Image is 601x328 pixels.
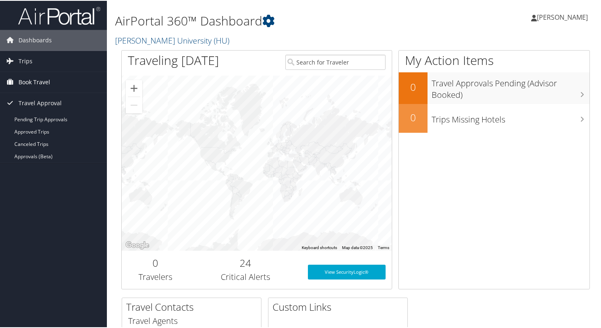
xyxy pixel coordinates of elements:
h2: 24 [195,255,296,269]
h2: Custom Links [273,299,407,313]
span: Trips [18,50,32,71]
span: Travel Approval [18,92,62,113]
span: Book Travel [18,71,50,92]
h3: Travel Agents [128,314,255,326]
a: [PERSON_NAME] [531,4,596,29]
h1: AirPortal 360™ Dashboard [115,12,436,29]
h2: 0 [399,79,428,93]
button: Zoom out [126,96,142,113]
h3: Travel Approvals Pending (Advisor Booked) [432,73,589,100]
a: [PERSON_NAME] University (HU) [115,34,231,45]
h2: 0 [128,255,183,269]
a: 0Trips Missing Hotels [399,103,589,132]
img: Google [124,239,151,250]
a: Terms (opens in new tab) [378,245,389,249]
h3: Travelers [128,270,183,282]
a: 0Travel Approvals Pending (Advisor Booked) [399,72,589,103]
a: View SecurityLogic® [308,264,386,279]
button: Zoom in [126,79,142,96]
a: Open this area in Google Maps (opens a new window) [124,239,151,250]
img: airportal-logo.png [18,5,100,25]
span: Dashboards [18,29,52,50]
h3: Trips Missing Hotels [432,109,589,125]
input: Search for Traveler [285,54,386,69]
h1: Traveling [DATE] [128,51,219,68]
h2: 0 [399,110,428,124]
h1: My Action Items [399,51,589,68]
span: [PERSON_NAME] [537,12,588,21]
h2: Travel Contacts [126,299,261,313]
button: Keyboard shortcuts [302,244,337,250]
h3: Critical Alerts [195,270,296,282]
span: Map data ©2025 [342,245,373,249]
